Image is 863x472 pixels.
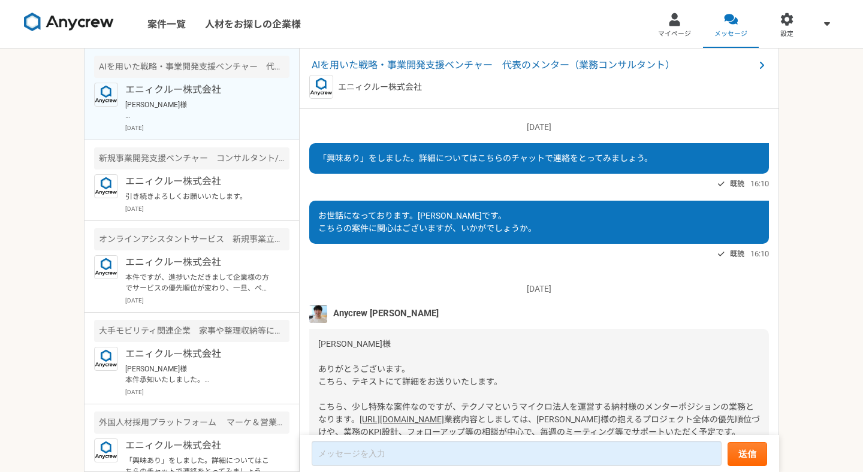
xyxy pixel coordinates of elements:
[318,153,653,163] span: 「興味あり」をしました。詳細についてはこちらのチャットで連絡をとってみましょう。
[94,147,289,170] div: 新規事業開発支援ベンチャー コンサルタント/PM
[309,305,327,323] img: %E3%83%95%E3%82%9A%E3%83%AD%E3%83%95%E3%82%A3%E3%83%BC%E3%83%AB%E7%94%BB%E5%83%8F%E3%81%AE%E3%82%...
[125,204,289,213] p: [DATE]
[309,75,333,99] img: logo_text_blue_01.png
[94,347,118,371] img: logo_text_blue_01.png
[318,211,536,233] span: お世話になっております。[PERSON_NAME]です。 こちらの案件に関心はございますが、いかがでしょうか。
[730,247,744,261] span: 既読
[360,414,444,424] a: [URL][DOMAIN_NAME]
[125,255,273,270] p: エニィクルー株式会社
[125,174,273,189] p: エニィクルー株式会社
[750,248,769,259] span: 16:10
[312,58,755,72] span: AIを用いた戦略・事業開発支援ベンチャー 代表のメンター（業務コンサルタント）
[750,178,769,189] span: 16:10
[728,442,767,466] button: 送信
[714,29,747,39] span: メッセージ
[125,438,273,453] p: エニィクルー株式会社
[333,307,439,320] span: Anycrew [PERSON_NAME]
[125,272,273,294] p: 本件ですが、進捗いただきまして企業様の方でサービスの優先順位が変わり、一旦、ペンディングという形となりました。ご紹介に至らず申し訳ございません。 よろしくお願いいたします。
[318,339,754,424] span: [PERSON_NAME]様 ありがとうございます。 こちら、テキストにて詳細をお送りいたします。 こちら、少し特殊な案件なのですが、テクノマというマイクロ法人を運営する納村様のメンターポジショ...
[309,283,769,295] p: [DATE]
[338,81,422,93] p: エニィクルー株式会社
[125,296,289,305] p: [DATE]
[658,29,691,39] span: マイページ
[94,228,289,250] div: オンラインアシスタントサービス 新規事業立ち上げ（新規事業PM）
[94,255,118,279] img: logo_text_blue_01.png
[94,320,289,342] div: 大手モビリティ関連企業 家事や整理収納等に関する企画・リサーチ・アドバイザー業務
[94,174,118,198] img: logo_text_blue_01.png
[125,83,273,97] p: エニィクルー株式会社
[125,123,289,132] p: [DATE]
[309,121,769,134] p: [DATE]
[125,364,273,385] p: [PERSON_NAME]様 本件承知いたしました。 また何かございましたら、よろしくお願いいたします。
[780,29,793,39] span: 設定
[24,13,114,32] img: 8DqYSo04kwAAAAASUVORK5CYII=
[125,99,273,121] p: [PERSON_NAME]様 ありがとうございます。それでは、提案へと移らせて頂きます。 また、以前、Anycrewへご登録いただいたレジュメが、23年のものとなっておりまして、もしよろしければ...
[94,56,289,78] div: AIを用いた戦略・事業開発支援ベンチャー 代表のメンター（業務コンサルタント）
[94,412,289,434] div: 外国人材採用プラットフォーム マーケ＆営業プロセス改善・強化（CRO相当）
[94,83,118,107] img: logo_text_blue_01.png
[94,438,118,462] img: logo_text_blue_01.png
[125,347,273,361] p: エニィクルー株式会社
[125,388,289,397] p: [DATE]
[125,191,273,202] p: 引き続きよろしくお願いいたします。
[730,177,744,191] span: 既読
